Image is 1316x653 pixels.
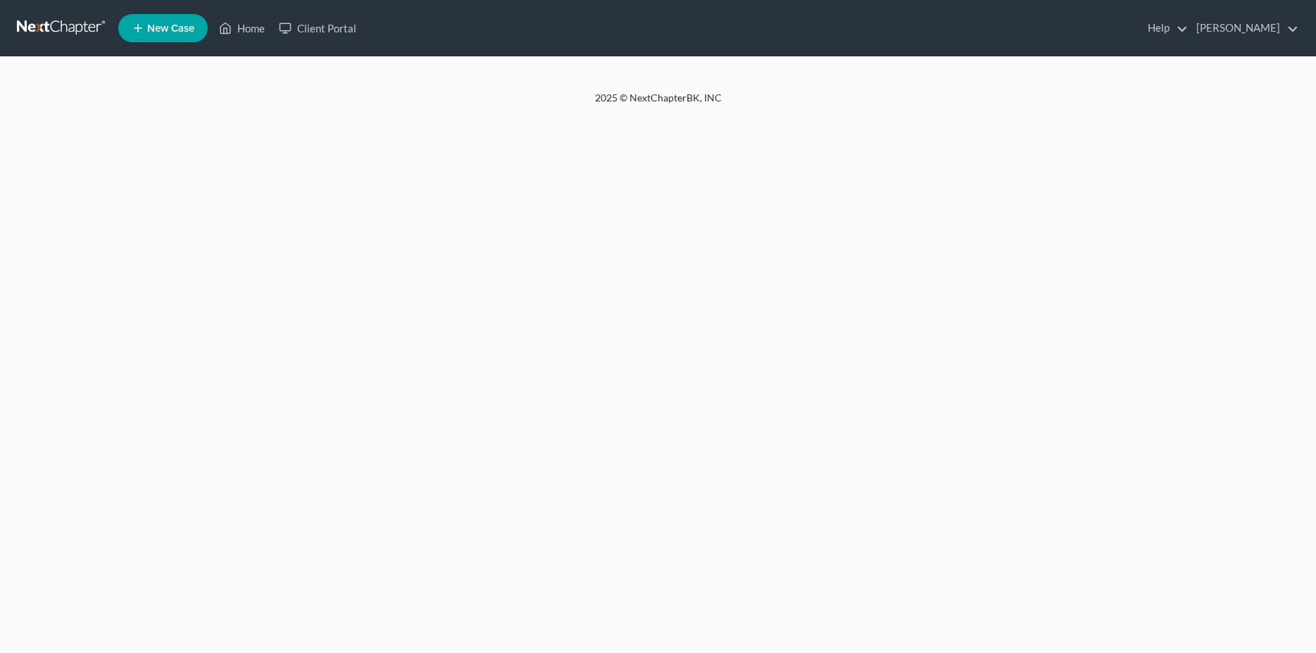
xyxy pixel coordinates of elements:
[257,91,1060,116] div: 2025 © NextChapterBK, INC
[272,15,363,41] a: Client Portal
[212,15,272,41] a: Home
[1141,15,1188,41] a: Help
[118,14,208,42] new-legal-case-button: New Case
[1189,15,1298,41] a: [PERSON_NAME]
